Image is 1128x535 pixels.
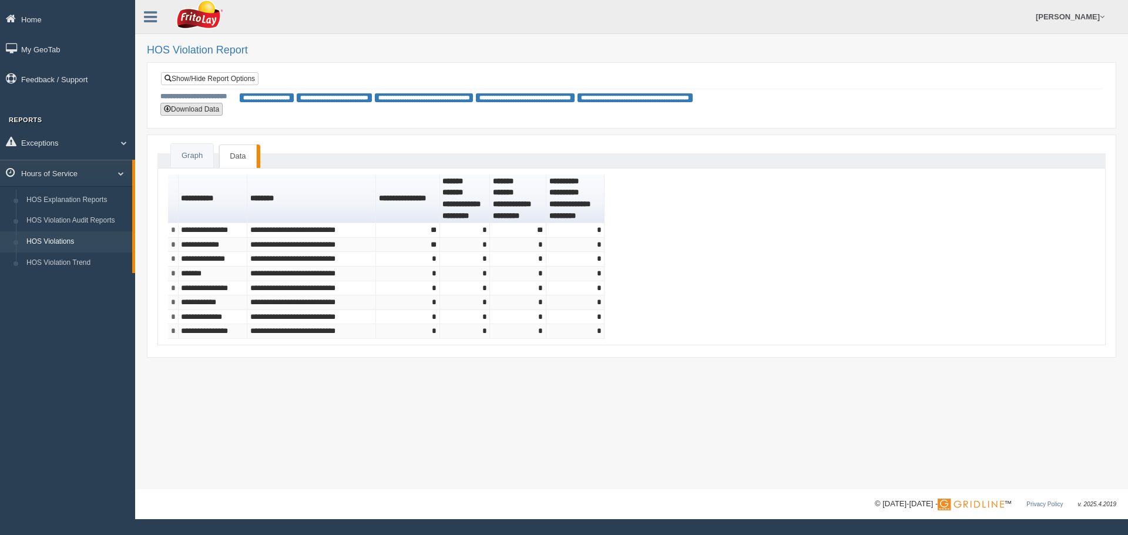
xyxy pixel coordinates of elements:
[1078,501,1116,507] span: v. 2025.4.2019
[179,174,248,223] th: Sort column
[1026,501,1063,507] a: Privacy Policy
[161,72,258,85] a: Show/Hide Report Options
[219,144,256,169] a: Data
[21,253,132,274] a: HOS Violation Trend
[938,499,1004,510] img: Gridline
[171,144,213,168] a: Graph
[160,103,223,116] button: Download Data
[21,210,132,231] a: HOS Violation Audit Reports
[490,174,546,223] th: Sort column
[376,174,439,223] th: Sort column
[875,498,1116,510] div: © [DATE]-[DATE] - ™
[440,174,491,223] th: Sort column
[247,174,376,223] th: Sort column
[546,174,605,223] th: Sort column
[147,45,1116,56] h2: HOS Violation Report
[21,231,132,253] a: HOS Violations
[21,190,132,211] a: HOS Explanation Reports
